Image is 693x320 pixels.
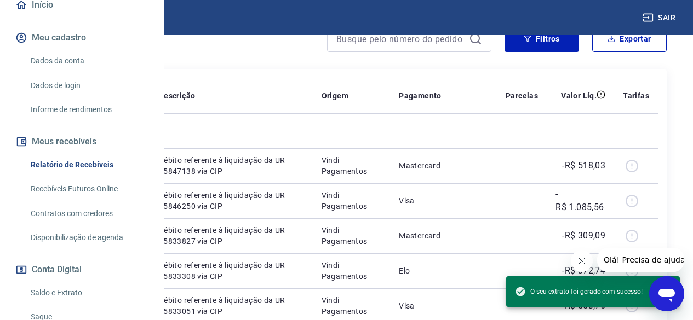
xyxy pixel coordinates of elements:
[26,282,151,304] a: Saldo e Extrato
[555,188,605,214] p: -R$ 1.085,56
[506,230,538,241] p: -
[399,265,488,276] p: Elo
[322,295,382,317] p: Vindi Pagamentos
[562,229,605,242] p: -R$ 309,09
[7,8,92,16] span: Olá! Precisa de ajuda?
[13,258,151,282] button: Conta Digital
[649,276,684,311] iframe: Botão para abrir a janela de mensagens
[399,160,488,171] p: Mastercard
[506,160,538,171] p: -
[159,190,304,212] p: Débito referente à liquidação da UR 15846250 via CIP
[26,74,151,97] a: Dados de login
[322,225,382,247] p: Vindi Pagamentos
[159,225,304,247] p: Débito referente à liquidação da UR 15833827 via CIP
[399,300,488,311] p: Visa
[562,159,605,172] p: -R$ 518,03
[506,90,538,101] p: Parcelas
[562,264,605,277] p: -R$ 372,74
[399,230,488,241] p: Mastercard
[26,98,151,121] a: Informe de rendimentos
[505,26,579,52] button: Filtros
[159,155,304,177] p: Débito referente à liquidação da UR 15847138 via CIP
[159,260,304,282] p: Débito referente à liquidação da UR 15833308 via CIP
[506,195,538,206] p: -
[561,90,597,101] p: Valor Líq.
[26,202,151,225] a: Contratos com credores
[13,130,151,154] button: Meus recebíveis
[640,8,680,28] button: Sair
[597,248,684,272] iframe: Mensagem da empresa
[336,31,465,47] input: Busque pelo número do pedido
[26,226,151,249] a: Disponibilização de agenda
[13,26,151,50] button: Meu cadastro
[159,295,304,317] p: Débito referente à liquidação da UR 15833051 via CIP
[322,260,382,282] p: Vindi Pagamentos
[506,265,538,276] p: -
[26,178,151,200] a: Recebíveis Futuros Online
[322,190,382,212] p: Vindi Pagamentos
[322,155,382,177] p: Vindi Pagamentos
[506,300,538,311] p: -
[515,286,643,297] span: O seu extrato foi gerado com sucesso!
[571,250,593,272] iframe: Fechar mensagem
[399,195,488,206] p: Visa
[26,50,151,72] a: Dados da conta
[159,90,196,101] p: Descrição
[322,90,348,101] p: Origem
[26,154,151,176] a: Relatório de Recebíveis
[592,26,667,52] button: Exportar
[399,90,442,101] p: Pagamento
[623,90,649,101] p: Tarifas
